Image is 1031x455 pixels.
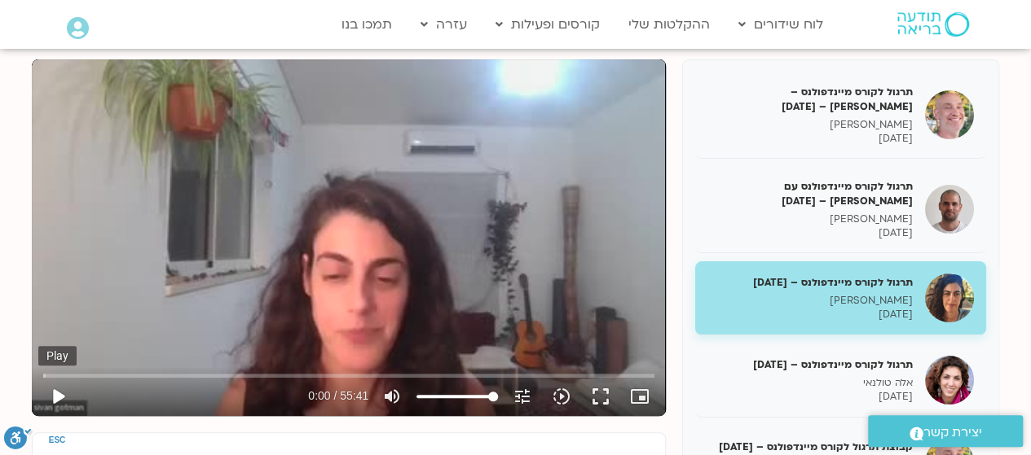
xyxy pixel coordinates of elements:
[412,9,475,40] a: עזרה
[707,294,913,308] p: [PERSON_NAME]
[925,356,974,405] img: תרגול לקורס מיינדפולנס – 22/6/25
[925,90,974,139] img: תרגול לקורס מיינדפולנס – רון אלון – 17/06/25
[730,9,831,40] a: לוח שידורים
[868,415,1023,447] a: יצירת קשר
[707,212,913,226] p: [PERSON_NAME]
[707,179,913,208] h5: תרגול לקורס מיינדפולנס עם [PERSON_NAME] – [DATE]
[707,390,913,404] p: [DATE]
[620,9,718,40] a: ההקלטות שלי
[707,357,913,372] h5: תרגול לקורס מיינדפולנס – [DATE]
[707,118,913,132] p: [PERSON_NAME]
[925,185,974,234] img: תרגול לקורס מיינדפולנס עם דקל קנטי – 18/06/25
[897,12,969,37] img: תודעה בריאה
[707,308,913,322] p: [DATE]
[707,275,913,290] h5: תרגול לקורס מיינדפולנס – [DATE]
[487,9,608,40] a: קורסים ופעילות
[707,85,913,114] h5: תרגול לקורס מיינדפולנס – [PERSON_NAME] – [DATE]
[707,376,913,390] p: אלה טולנאי
[707,132,913,146] p: [DATE]
[925,273,974,322] img: תרגול לקורס מיינדפולנס – 19/06/25
[923,422,982,444] span: יצירת קשר
[333,9,400,40] a: תמכו בנו
[707,226,913,240] p: [DATE]
[707,440,913,454] h5: קבוצת תרגול לקורס מיינדפולנס – [DATE]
